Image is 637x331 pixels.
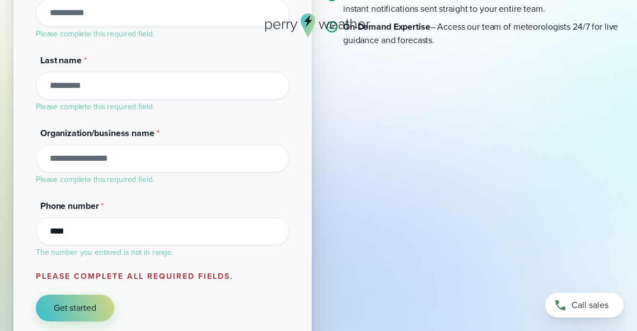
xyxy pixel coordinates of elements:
label: Please complete this required field. [36,174,154,185]
label: Please complete this required field. [36,101,154,113]
label: The number you entered is not in range. [36,246,174,258]
span: Organization/business name [40,127,154,139]
span: Phone number [40,199,99,212]
span: Get started [54,301,96,315]
a: Call sales [545,293,624,318]
button: Get started [36,295,114,321]
label: Please complete all required fields. [36,271,233,282]
span: Last name [40,54,82,67]
span: Call sales [572,299,608,312]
